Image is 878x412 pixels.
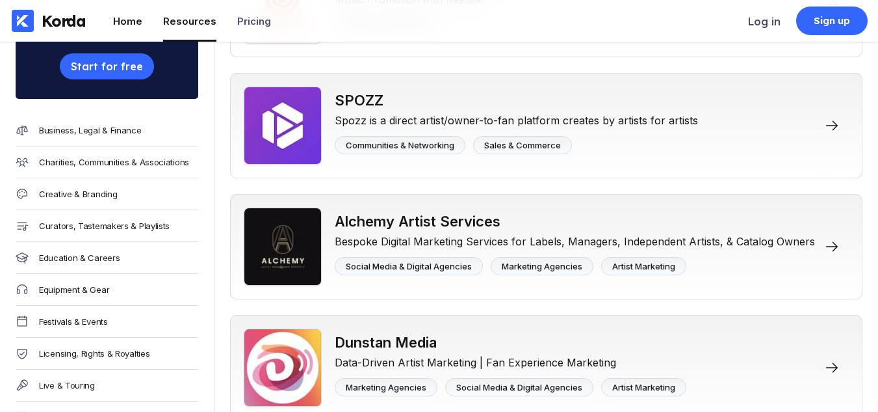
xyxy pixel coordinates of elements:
div: Creative & Branding [39,189,117,199]
a: Alchemy Artist ServicesAlchemy Artist ServicesBespoke Digital Marketing Services for Labels, Mana... [230,194,862,299]
div: Marketing Agencies [346,382,426,392]
div: Festivals & Events [39,316,108,327]
div: Home [113,15,142,27]
div: Business, Legal & Finance [39,125,142,135]
div: SPOZZ [335,92,698,109]
div: Data-Driven Artist Marketing | Fan Experience Marketing [335,351,686,369]
a: Licensing, Rights & Royalties [16,338,198,370]
div: Artist Marketing [612,261,675,271]
div: Live & Touring [39,380,95,391]
div: Equipment & Gear [39,284,109,295]
a: Equipment & Gear [16,274,198,306]
div: Education & Careers [39,253,120,263]
div: Artist Marketing [612,382,675,392]
div: Korda [42,11,86,31]
img: Dunstan Media [244,329,322,407]
div: Pricing [237,15,271,27]
img: SPOZZ [244,87,322,165]
div: Start for free [71,60,142,73]
button: Start for free [60,53,153,79]
a: Creative & Branding [16,178,198,210]
div: Alchemy Artist Services [335,213,815,230]
div: Marketing Agencies [502,261,582,271]
div: Spozz is a direct artist/owner-to-fan platform creates by artists for artists [335,109,698,127]
a: Festivals & Events [16,306,198,338]
div: Charities, Communities & Associations [39,157,189,167]
a: Education & Careers [16,242,198,274]
a: Business, Legal & Finance [16,115,198,146]
div: Licensing, Rights & Royalties [39,348,149,359]
div: Resources [163,15,216,27]
div: Social Media & Digital Agencies [346,261,472,271]
a: SPOZZSPOZZSpozz is a direct artist/owner-to-fan platform creates by artists for artistsCommunitie... [230,73,862,178]
img: Alchemy Artist Services [244,208,322,286]
div: Curators, Tastemakers & Playlists [39,221,170,231]
div: Social Media & Digital Agencies [456,382,582,392]
div: Bespoke Digital Marketing Services for Labels, Managers, Independent Artists, & Catalog Owners [335,230,815,248]
a: Charities, Communities & Associations [16,146,198,178]
a: Sign up [796,7,868,35]
div: Dunstan Media [335,334,686,351]
div: Communities & Networking [346,140,454,150]
div: Log in [748,15,781,28]
div: Sign up [814,14,851,27]
div: Sales & Commerce [484,140,561,150]
a: Curators, Tastemakers & Playlists [16,210,198,242]
a: Live & Touring [16,370,198,402]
